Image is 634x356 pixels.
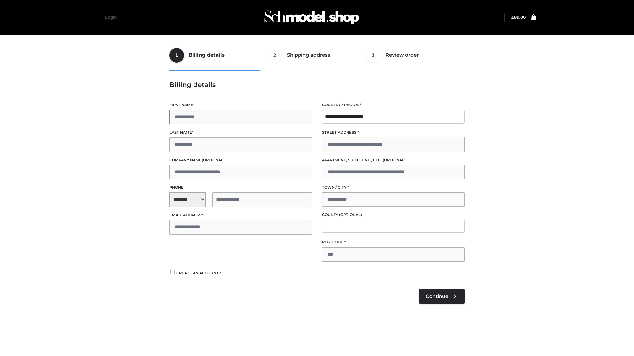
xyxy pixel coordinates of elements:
input: Create an account? [169,270,175,274]
label: Company name [169,157,312,163]
label: First name [169,102,312,108]
span: Create an account? [176,271,221,275]
span: Continue [426,293,448,299]
label: Town / City [322,184,465,191]
span: (optional) [383,158,405,162]
h3: Billing details [169,81,465,89]
label: Email address [169,212,312,218]
a: £89.00 [511,15,526,20]
a: Login [105,15,117,20]
label: Last name [169,129,312,135]
label: Postcode [322,239,465,245]
bdi: 89.00 [511,15,526,20]
label: Phone [169,184,312,191]
label: Apartment, suite, unit, etc. [322,157,465,163]
span: £ [511,15,514,20]
label: County [322,212,465,218]
span: (optional) [339,212,362,217]
label: Country / Region [322,102,465,108]
label: Street address [322,129,465,135]
img: Schmodel Admin 964 [262,4,361,30]
span: (optional) [202,158,225,162]
a: Continue [419,289,465,304]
